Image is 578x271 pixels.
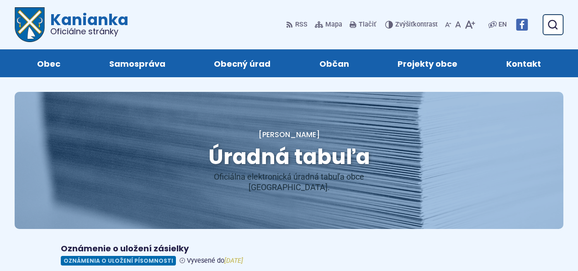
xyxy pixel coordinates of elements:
span: Samospráva [109,49,165,77]
button: Zväčšiť veľkosť písma [463,15,477,34]
button: Nastaviť pôvodnú veľkosť písma [453,15,463,34]
span: RSS [295,19,308,30]
img: Prejsť na Facebook stránku [516,19,528,31]
span: Kanianka [45,12,128,36]
a: [PERSON_NAME] [259,129,320,140]
a: Občan [304,49,365,77]
a: Obecný úrad [199,49,286,77]
a: Mapa [313,15,344,34]
button: Zmenšiť veľkosť písma [443,15,453,34]
span: Úradná tabuľa [208,142,370,171]
p: Oficiálna elektronická úradná tabuľa obce [GEOGRAPHIC_DATA]. [180,172,399,192]
span: Obec [37,49,60,77]
span: Projekty obce [398,49,457,77]
h4: Oznámenie o uložení zásielky [61,244,518,254]
span: Mapa [325,19,342,30]
img: Prejsť na domovskú stránku [15,7,45,42]
span: Občan [319,49,349,77]
a: Kontakt [491,49,557,77]
span: kontrast [395,21,438,29]
span: Kontakt [506,49,541,77]
button: Tlačiť [348,15,378,34]
span: Tlačiť [359,21,376,29]
span: Oficiálne stránky [50,27,128,36]
a: Samospráva [94,49,181,77]
a: EN [497,19,509,30]
span: Obecný úrad [214,49,270,77]
a: Projekty obce [382,49,473,77]
a: RSS [286,15,309,34]
span: EN [498,19,507,30]
button: Zvýšiťkontrast [385,15,440,34]
a: Logo Kanianka, prejsť na domovskú stránku. [15,7,128,42]
a: Oznámenie o uložení zásielky Oznámenia o uložení písomnosti Vyvesené do[DATE] [61,244,518,266]
span: Zvýšiť [395,21,413,28]
a: Obec [22,49,76,77]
